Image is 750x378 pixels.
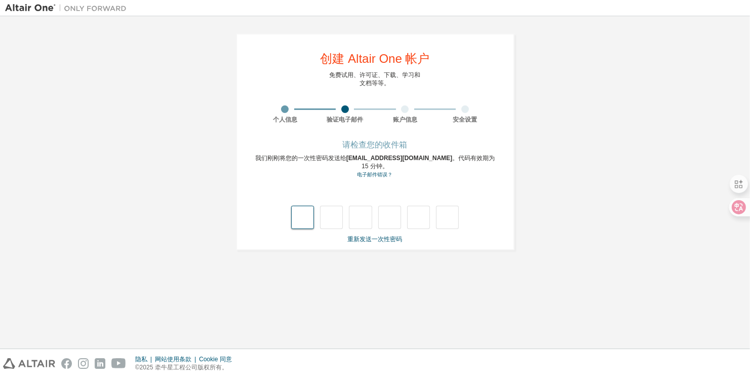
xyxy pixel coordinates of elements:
p: © [135,363,238,372]
div: Cookie 同意 [199,355,238,363]
div: 免费试用、许可证、下载、学习和 文档等等。 [330,71,421,87]
span: [EMAIL_ADDRESS][DOMAIN_NAME] [346,155,452,162]
div: 网站使用条款 [155,355,199,363]
img: youtube.svg [111,358,126,369]
div: 安全设置 [435,116,495,124]
a: 重新发送一次性密码 [348,236,403,243]
img: altair_logo.svg [3,358,55,369]
img: instagram.svg [78,358,89,369]
div: 创建 Altair One 帐户 [320,53,429,65]
div: 我们刚刚将您的一次性密码发送给 。代码有效期为 15 分钟。 [255,154,495,179]
img: linkedin.svg [95,358,105,369]
div: 个人信息 [255,116,315,124]
div: 账户信息 [375,116,436,124]
div: 请检查您的收件箱 [255,142,495,148]
img: Altair One [5,3,132,13]
font: 2025 牵牛星工程公司版权所有。 [140,364,228,371]
a: Go back to the registration form [358,172,393,177]
img: facebook.svg [61,358,72,369]
div: 隐私 [135,355,155,363]
div: 验证电子邮件 [315,116,375,124]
